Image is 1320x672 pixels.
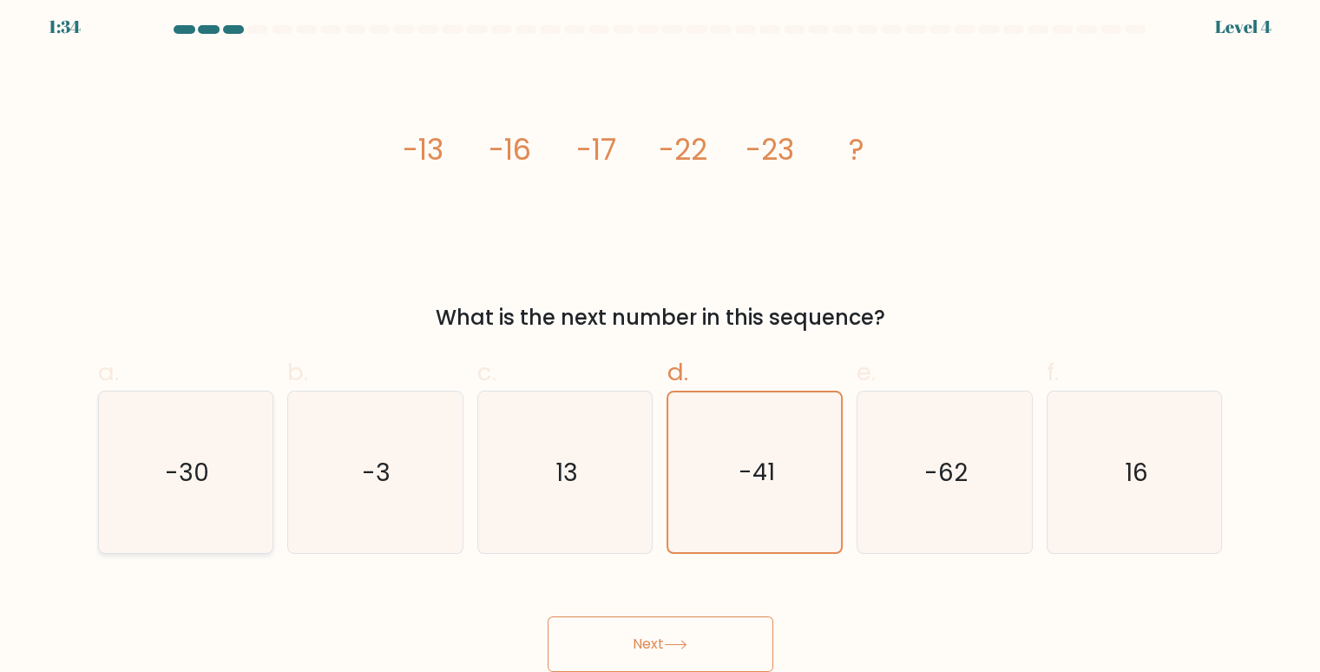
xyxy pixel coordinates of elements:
[363,455,391,489] text: -3
[1215,14,1271,40] div: Level 4
[477,355,496,389] span: c.
[745,129,794,170] tspan: -23
[857,355,876,389] span: e.
[108,302,1212,333] div: What is the next number in this sequence?
[739,455,775,489] text: -41
[667,355,687,389] span: d.
[1047,355,1059,389] span: f.
[287,355,308,389] span: b.
[924,455,968,489] text: -62
[849,129,864,170] tspan: ?
[548,616,773,672] button: Next
[402,129,443,170] tspan: -13
[659,129,707,170] tspan: -22
[555,455,578,489] text: 13
[49,14,81,40] div: 1:34
[165,455,209,489] text: -30
[98,355,119,389] span: a.
[1124,455,1147,489] text: 16
[576,129,616,170] tspan: -17
[488,129,530,170] tspan: -16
